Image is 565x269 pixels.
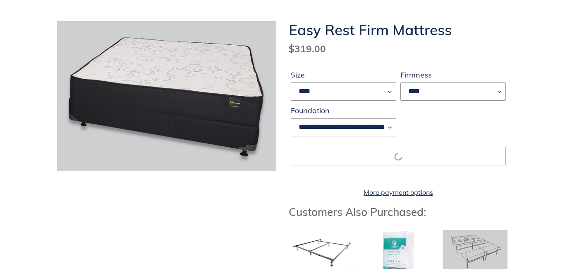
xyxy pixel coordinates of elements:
[291,69,396,80] label: Size
[291,105,396,116] label: Foundation
[291,147,506,165] button: Add to cart
[291,187,506,197] a: More payment options
[289,21,508,39] h1: Easy Rest Firm Mattress
[400,69,506,80] label: Firmness
[289,43,326,55] span: $319.00
[289,206,508,218] h3: Customers Also Purchased:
